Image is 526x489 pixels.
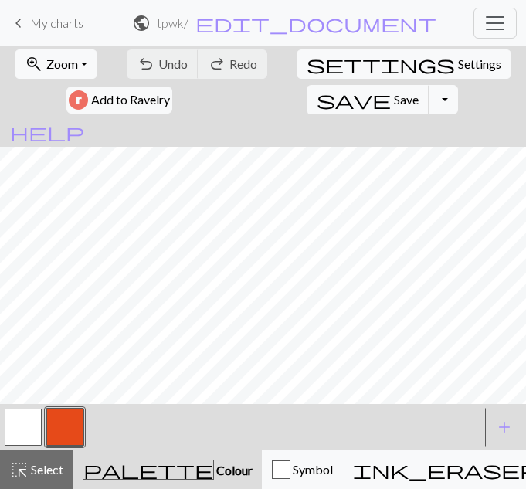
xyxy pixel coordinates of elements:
span: Symbol [290,462,333,477]
span: Add to Ravelry [91,90,170,110]
img: Ravelry [69,90,88,110]
span: Colour [214,463,253,477]
span: keyboard_arrow_left [9,12,28,34]
span: zoom_in [25,53,43,75]
a: My charts [9,10,83,36]
button: Toggle navigation [473,8,517,39]
button: Symbol [262,450,343,489]
span: Select [29,462,63,477]
span: add [495,416,514,438]
button: Save [307,85,429,114]
span: palette [83,459,213,481]
button: Zoom [15,49,97,79]
span: settings [307,53,455,75]
span: help [10,121,84,143]
span: save [317,89,391,110]
span: Save [394,92,419,107]
button: Colour [73,450,262,489]
span: highlight_alt [10,459,29,481]
button: SettingsSettings [297,49,511,79]
h2: tpwk / tpwk [157,15,188,30]
span: My charts [30,15,83,30]
button: Add to Ravelry [66,87,172,114]
span: public [132,12,151,34]
i: Settings [307,55,455,73]
span: Zoom [46,56,78,71]
span: Settings [458,55,501,73]
span: edit_document [195,12,436,34]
